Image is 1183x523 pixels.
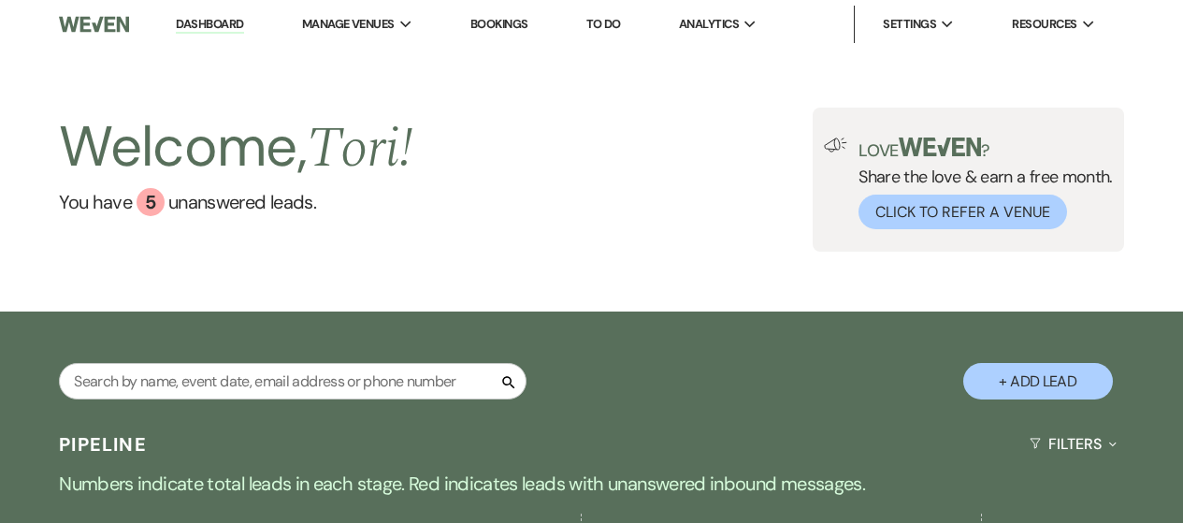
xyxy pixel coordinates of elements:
[899,138,982,156] img: weven-logo-green.svg
[302,15,395,34] span: Manage Venues
[307,106,412,192] span: Tori !
[883,15,936,34] span: Settings
[59,431,147,458] h3: Pipeline
[858,195,1067,229] button: Click to Refer a Venue
[137,188,165,216] div: 5
[858,138,1113,159] p: Love ?
[1012,15,1076,34] span: Resources
[470,16,528,32] a: Bookings
[59,5,128,44] img: Weven Logo
[679,15,739,34] span: Analytics
[847,138,1113,229] div: Share the love & earn a free month.
[176,16,243,34] a: Dashboard
[59,108,412,188] h2: Welcome,
[824,138,847,153] img: loud-speaker-illustration.svg
[1022,419,1124,469] button: Filters
[59,363,527,400] input: Search by name, event date, email address or phone number
[59,188,412,216] a: You have 5 unanswered leads.
[586,16,621,32] a: To Do
[963,363,1113,400] button: + Add Lead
